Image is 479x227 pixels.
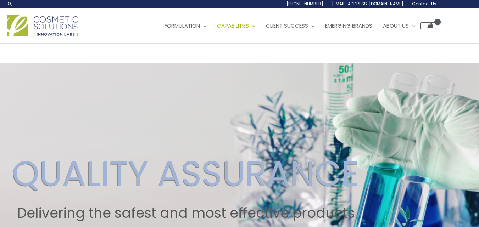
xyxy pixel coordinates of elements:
a: Formulation [159,15,212,36]
a: Search icon link [7,1,13,7]
a: Client Success [261,15,320,36]
h2: Delivering the safest and most effective products [12,204,360,222]
span: Emerging Brands [325,22,372,29]
span: [EMAIL_ADDRESS][DOMAIN_NAME] [332,1,403,7]
nav: Site Navigation [154,15,436,36]
span: Contact Us [412,1,436,7]
a: Capabilities [212,15,261,36]
span: Capabilities [217,22,249,29]
img: Cosmetic Solutions Logo [7,15,78,36]
span: [PHONE_NUMBER] [286,1,323,7]
a: About Us [378,15,420,36]
h2: QUALITY ASSURANCE [12,151,360,196]
span: About Us [383,22,409,29]
a: View Shopping Cart, empty [420,22,436,29]
a: Emerging Brands [320,15,378,36]
span: Client Success [266,22,308,29]
span: Formulation [165,22,200,29]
